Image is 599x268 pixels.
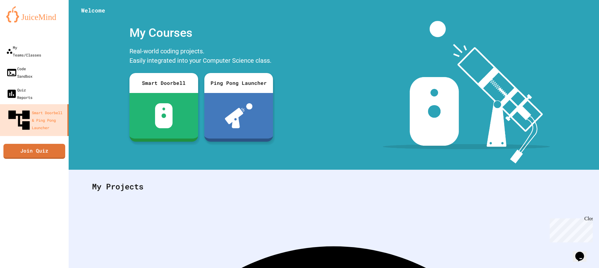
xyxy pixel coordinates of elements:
div: My Courses [126,21,276,45]
div: Smart Doorbell [129,73,198,93]
a: Join Quiz [3,144,65,159]
img: sdb-white.svg [155,103,173,128]
div: Chat with us now!Close [2,2,43,40]
div: Ping Pong Launcher [204,73,273,93]
img: ppl-with-ball.png [225,103,253,128]
div: My Projects [86,174,582,199]
iframe: chat widget [547,216,593,242]
img: banner-image-my-projects.png [383,21,550,163]
div: Code Sandbox [6,65,32,80]
div: Smart Doorbell & Ping Pong Launcher [6,107,65,133]
img: logo-orange.svg [6,6,62,22]
div: Real-world coding projects. Easily integrated into your Computer Science class. [126,45,276,68]
div: My Teams/Classes [6,44,41,59]
div: Quiz Reports [6,86,32,101]
iframe: chat widget [573,243,593,262]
